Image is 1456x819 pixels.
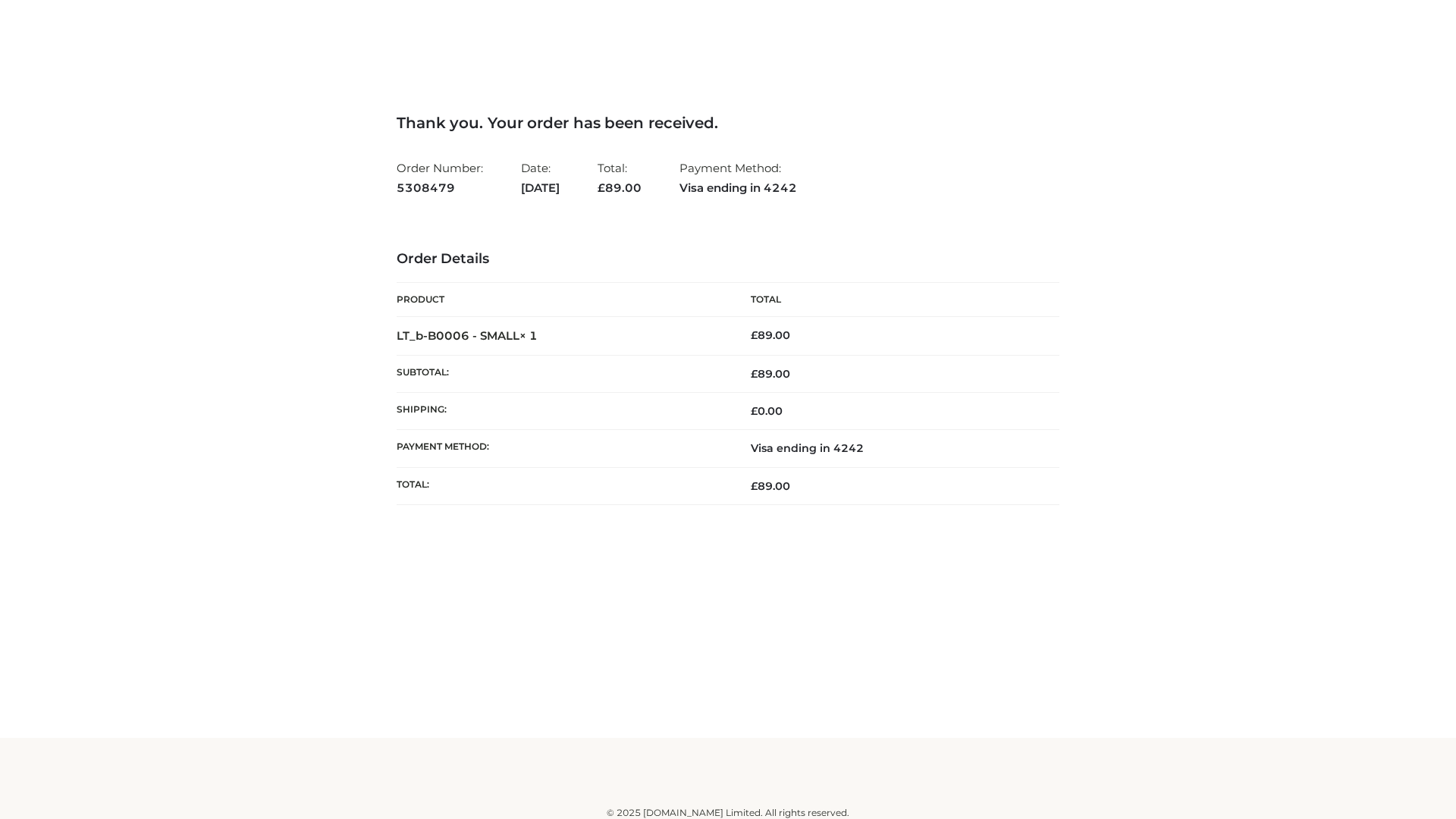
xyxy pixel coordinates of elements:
li: Total: [598,155,642,201]
span: £ [751,479,758,493]
bdi: 0.00 [751,404,783,418]
span: 89.00 [751,479,790,493]
h3: Thank you. Your order has been received. [397,114,1059,132]
th: Total [728,283,1059,317]
span: 89.00 [598,180,642,195]
th: Subtotal: [397,355,728,392]
li: Order Number: [397,155,483,201]
strong: × 1 [519,328,538,343]
span: £ [751,328,758,342]
li: Date: [521,155,560,201]
span: £ [751,367,758,381]
span: £ [598,180,605,195]
th: Total: [397,467,728,504]
th: Shipping: [397,393,728,430]
span: 89.00 [751,367,790,381]
td: Visa ending in 4242 [728,430,1059,467]
li: Payment Method: [679,155,797,201]
strong: LT_b-B0006 - SMALL [397,328,538,343]
bdi: 89.00 [751,328,790,342]
span: £ [751,404,758,418]
h3: Order Details [397,251,1059,268]
strong: [DATE] [521,178,560,198]
th: Payment method: [397,430,728,467]
strong: 5308479 [397,178,483,198]
th: Product [397,283,728,317]
strong: Visa ending in 4242 [679,178,797,198]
